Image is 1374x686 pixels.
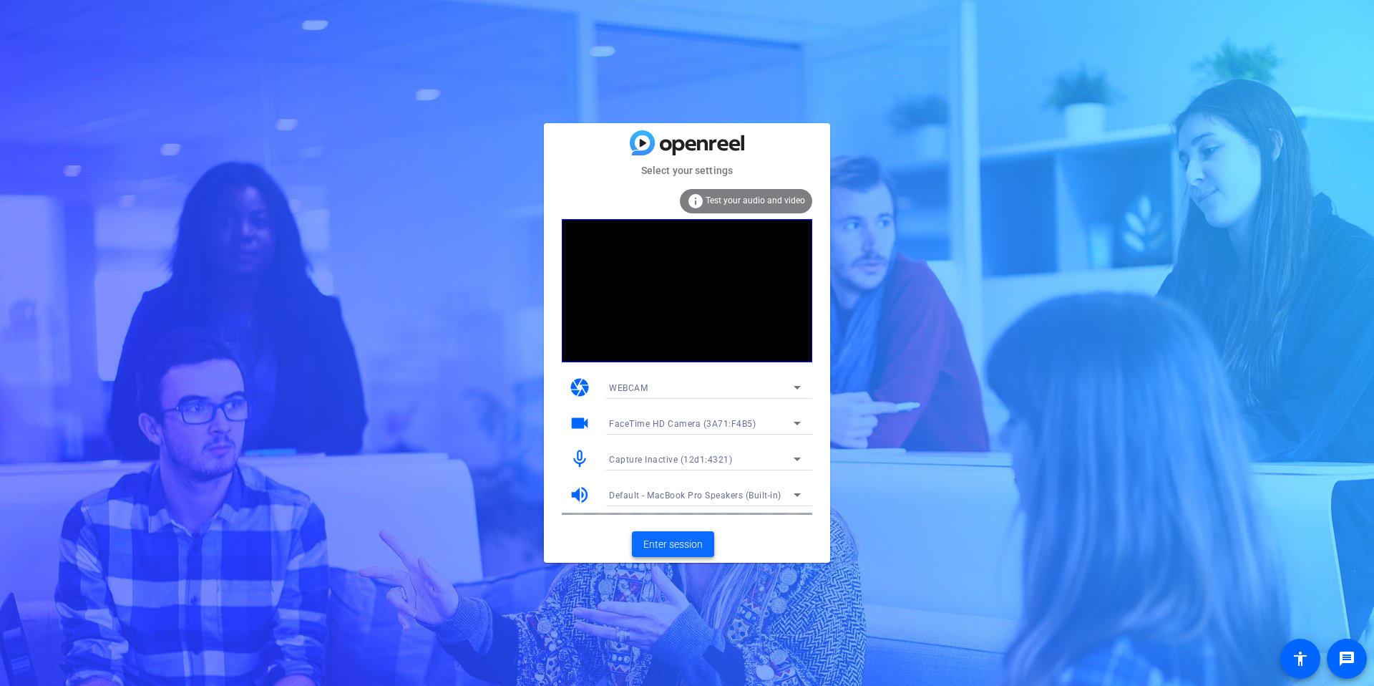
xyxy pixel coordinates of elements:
span: FaceTime HD Camera (3A71:F4B5) [609,419,756,429]
span: Capture Inactive (12d1:4321) [609,455,732,465]
mat-icon: videocam [569,412,590,434]
img: blue-gradient.svg [630,130,744,155]
mat-icon: accessibility [1292,650,1309,667]
mat-icon: mic_none [569,448,590,470]
mat-icon: message [1338,650,1355,667]
span: Test your audio and video [706,195,805,206]
mat-icon: camera [569,377,590,398]
button: Enter session [632,531,714,557]
span: Enter session [643,537,703,552]
mat-icon: info [687,193,704,210]
mat-icon: volume_up [569,484,590,506]
span: WEBCAM [609,383,648,393]
mat-card-subtitle: Select your settings [544,163,830,178]
span: Default - MacBook Pro Speakers (Built-in) [609,491,781,501]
